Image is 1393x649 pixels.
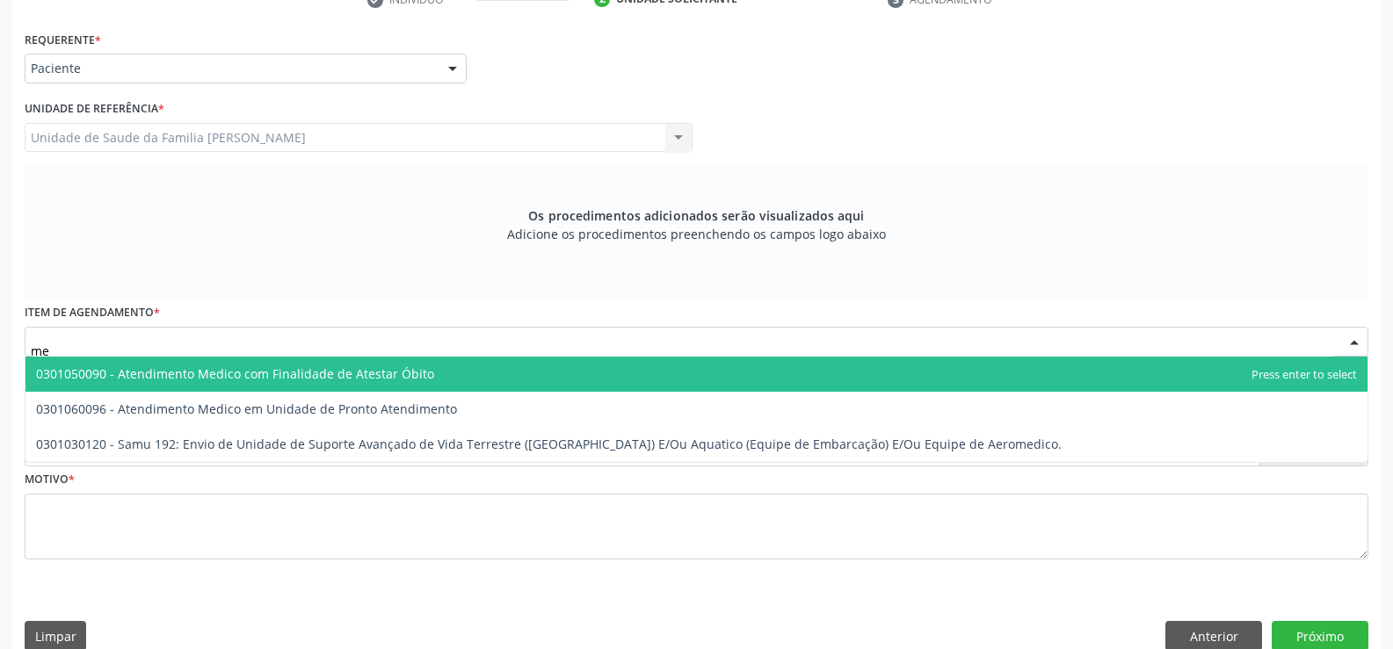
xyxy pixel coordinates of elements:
label: Item de agendamento [25,299,160,327]
span: 0301030120 - Samu 192: Envio de Unidade de Suporte Avançado de Vida Terrestre ([GEOGRAPHIC_DATA])... [36,436,1062,452]
span: 0301050090 - Atendimento Medico com Finalidade de Atestar Óbito [36,365,434,382]
span: Os procedimentos adicionados serão visualizados aqui [528,206,864,225]
input: Buscar por procedimento [31,333,1332,368]
span: Paciente [31,60,431,77]
label: Requerente [25,26,101,54]
span: Adicione os procedimentos preenchendo os campos logo abaixo [507,225,886,243]
label: Motivo [25,466,75,494]
label: Unidade de referência [25,96,164,123]
span: 0301060096 - Atendimento Medico em Unidade de Pronto Atendimento [36,400,457,417]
